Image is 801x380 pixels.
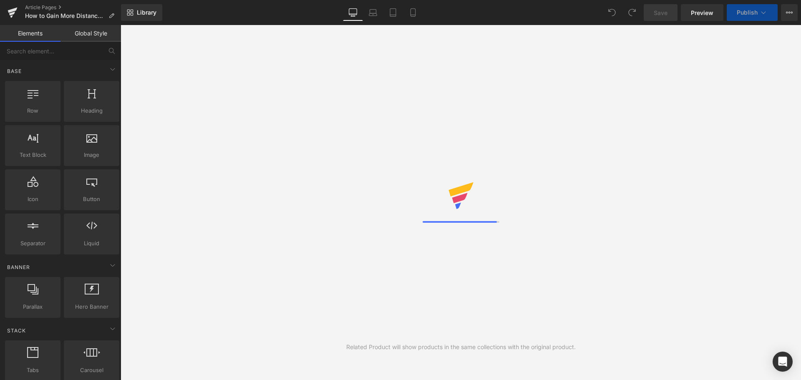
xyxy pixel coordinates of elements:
span: Banner [6,263,31,271]
a: Mobile [403,4,423,21]
span: Stack [6,327,27,335]
div: Related Product will show products in the same collections with the original product. [346,342,576,352]
span: Separator [8,239,58,248]
button: Redo [624,4,640,21]
span: Icon [8,195,58,204]
a: Desktop [343,4,363,21]
span: Base [6,67,23,75]
span: Preview [691,8,713,17]
a: Tablet [383,4,403,21]
div: Open Intercom Messenger [773,352,793,372]
span: Library [137,9,156,16]
span: How to Gain More Distance With Your Driver-Grip Adjustment Trick [25,13,105,19]
span: Parallax [8,302,58,311]
span: Button [66,195,117,204]
a: Global Style [60,25,121,42]
a: Article Pages [25,4,121,11]
span: Save [654,8,667,17]
span: Publish [737,9,758,16]
a: Laptop [363,4,383,21]
button: More [781,4,798,21]
button: Undo [604,4,620,21]
span: Text Block [8,151,58,159]
span: Row [8,106,58,115]
span: Hero Banner [66,302,117,311]
span: Liquid [66,239,117,248]
a: New Library [121,4,162,21]
a: Preview [681,4,723,21]
button: Publish [727,4,778,21]
span: Tabs [8,366,58,375]
span: Carousel [66,366,117,375]
span: Heading [66,106,117,115]
span: Image [66,151,117,159]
